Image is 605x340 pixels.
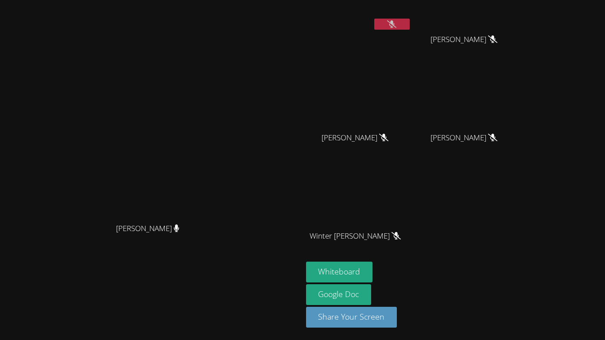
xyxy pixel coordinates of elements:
[430,131,497,144] span: [PERSON_NAME]
[306,284,372,305] a: Google Doc
[430,33,497,46] span: [PERSON_NAME]
[306,307,397,328] button: Share Your Screen
[322,131,388,144] span: [PERSON_NAME]
[310,230,401,243] span: Winter [PERSON_NAME]
[116,222,179,235] span: [PERSON_NAME]
[306,262,373,282] button: Whiteboard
